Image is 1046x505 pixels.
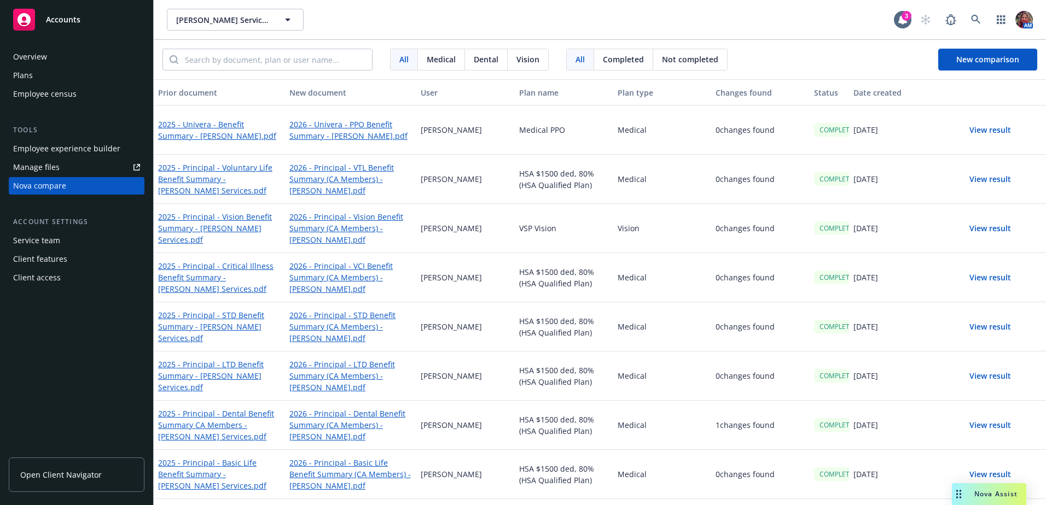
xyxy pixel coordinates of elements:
[176,14,271,26] span: [PERSON_NAME] Services, Inc.
[178,49,372,70] input: Search by document, plan or user name...
[613,401,712,450] div: Medical
[613,253,712,302] div: Medical
[952,168,1028,190] button: View result
[849,79,948,105] button: Date created
[814,123,864,137] div: COMPLETED
[158,309,281,344] a: 2025 - Principal - STD Benefit Summary - [PERSON_NAME] Services.pdf
[853,419,878,431] p: [DATE]
[952,119,1028,141] button: View result
[938,49,1037,71] button: New comparison
[289,162,412,196] a: 2026 - Principal - VTL Benefit Summary (CA Members) - [PERSON_NAME].pdf
[716,370,775,381] p: 0 changes found
[613,302,712,351] div: Medical
[515,155,613,204] div: HSA $1500 ded, 80% (HSA Qualified Plan)
[990,9,1012,31] a: Switch app
[515,302,613,351] div: HSA $1500 ded, 80% (HSA Qualified Plan)
[421,173,482,185] p: [PERSON_NAME]
[613,79,712,105] button: Plan type
[613,204,712,253] div: Vision
[716,272,775,283] p: 0 changes found
[9,48,144,66] a: Overview
[289,119,412,142] a: 2026 - Univera - PPO Benefit Summary - [PERSON_NAME].pdf
[416,79,515,105] button: User
[399,54,409,65] span: All
[13,269,61,286] div: Client access
[515,79,613,105] button: Plan name
[716,321,775,332] p: 0 changes found
[952,483,966,505] div: Drag to move
[158,260,281,295] a: 2025 - Principal - Critical Illness Benefit Summary - [PERSON_NAME] Services.pdf
[952,218,1028,239] button: View result
[421,419,482,431] p: [PERSON_NAME]
[810,79,849,105] button: Status
[421,468,482,480] p: [PERSON_NAME]
[814,320,864,333] div: COMPLETED
[13,67,33,84] div: Plans
[853,272,878,283] p: [DATE]
[613,351,712,401] div: Medical
[158,87,281,98] div: Prior document
[853,124,878,136] p: [DATE]
[1015,11,1033,28] img: photo
[13,140,120,157] div: Employee experience builder
[613,450,712,499] div: Medical
[515,105,613,155] div: Medical PPO
[515,401,613,450] div: HSA $1500 ded, 80% (HSA Qualified Plan)
[814,467,864,481] div: COMPLETED
[9,158,144,176] a: Manage files
[974,489,1018,498] span: Nova Assist
[9,4,144,35] a: Accounts
[13,177,66,195] div: Nova compare
[716,468,775,480] p: 0 changes found
[716,419,775,431] p: 1 changes found
[289,359,412,393] a: 2026 - Principal - LTD Benefit Summary (CA Members) - [PERSON_NAME].pdf
[13,232,60,249] div: Service team
[421,222,482,234] p: [PERSON_NAME]
[711,79,810,105] button: Changes found
[170,55,178,64] svg: Search
[9,250,144,268] a: Client features
[915,9,937,31] a: Start snowing
[427,54,456,65] span: Medical
[515,204,613,253] div: VSP Vision
[814,172,864,186] div: COMPLETED
[474,54,498,65] span: Dental
[853,222,878,234] p: [DATE]
[289,309,412,344] a: 2026 - Principal - STD Benefit Summary (CA Members) - [PERSON_NAME].pdf
[421,87,510,98] div: User
[158,408,281,442] a: 2025 - Principal - Dental Benefit Summary CA Members - [PERSON_NAME] Services.pdf
[952,316,1028,338] button: View result
[716,87,805,98] div: Changes found
[158,162,281,196] a: 2025 - Principal - Voluntary Life Benefit Summary - [PERSON_NAME] Services.pdf
[289,408,412,442] a: 2026 - Principal - Dental Benefit Summary (CA Members) - [PERSON_NAME].pdf
[158,457,281,491] a: 2025 - Principal - Basic Life Benefit Summary - [PERSON_NAME] Services.pdf
[952,365,1028,387] button: View result
[814,87,845,98] div: Status
[814,418,864,432] div: COMPLETED
[9,140,144,157] a: Employee experience builder
[952,267,1028,289] button: View result
[9,67,144,84] a: Plans
[421,321,482,332] p: [PERSON_NAME]
[158,211,281,245] a: 2025 - Principal - Vision Benefit Summary - [PERSON_NAME] Services.pdf
[13,85,77,103] div: Employee census
[289,211,412,245] a: 2026 - Principal - Vision Benefit Summary (CA Members) - [PERSON_NAME].pdf
[515,450,613,499] div: HSA $1500 ded, 80% (HSA Qualified Plan)
[158,359,281,393] a: 2025 - Principal - LTD Benefit Summary - [PERSON_NAME] Services.pdf
[421,370,482,381] p: [PERSON_NAME]
[9,232,144,249] a: Service team
[289,87,412,98] div: New document
[13,250,67,268] div: Client features
[814,221,864,235] div: COMPLETED
[613,155,712,204] div: Medical
[285,79,416,105] button: New document
[853,87,943,98] div: Date created
[952,463,1028,485] button: View result
[603,54,644,65] span: Completed
[613,105,712,155] div: Medical
[940,9,962,31] a: Report a Bug
[158,119,281,142] a: 2025 - Univera - Benefit Summary - [PERSON_NAME].pdf
[9,177,144,195] a: Nova compare
[46,15,80,24] span: Accounts
[13,158,60,176] div: Manage files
